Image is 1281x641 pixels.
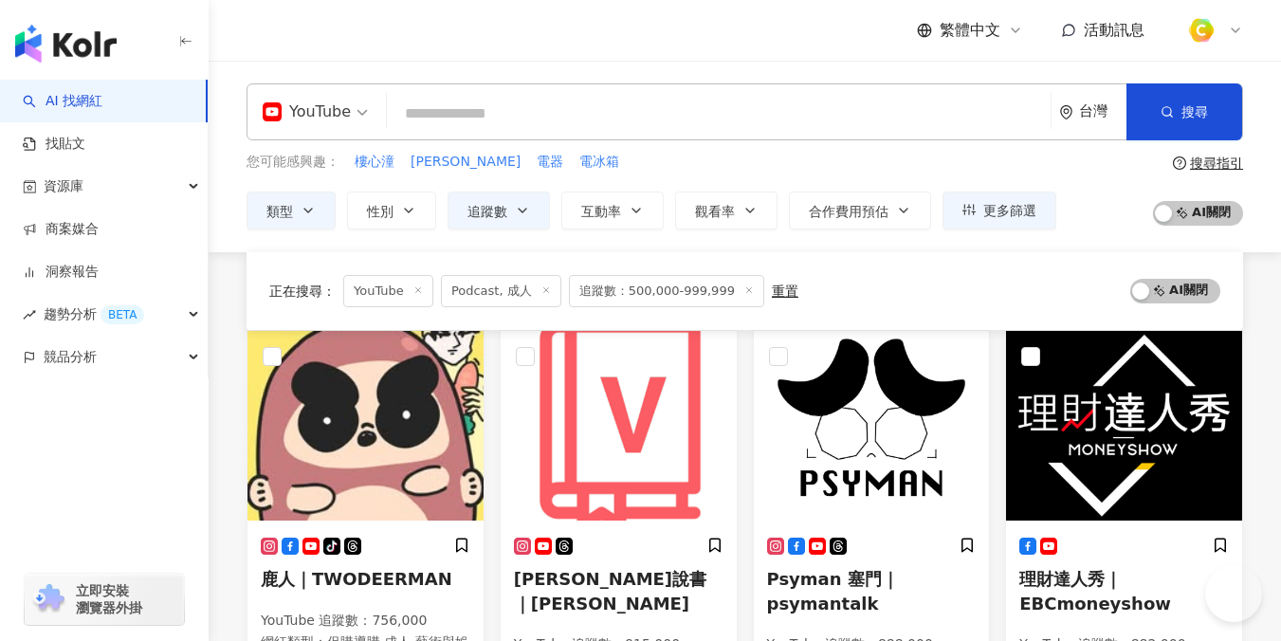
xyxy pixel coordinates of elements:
[940,20,1000,41] span: 繁體中文
[23,263,99,282] a: 洞察報告
[789,192,931,229] button: 合作費用預估
[537,153,563,172] span: 電器
[767,569,899,613] span: Psyman 塞門｜psymantalk
[561,192,664,229] button: 互動率
[269,284,336,299] span: 正在搜尋 ：
[983,203,1036,218] span: 更多篩選
[266,204,293,219] span: 類型
[76,582,142,616] span: 立即安裝 瀏覽器外掛
[263,97,351,127] div: YouTube
[411,153,521,172] span: [PERSON_NAME]
[1006,331,1242,521] img: KOL Avatar
[30,584,67,614] img: chrome extension
[1084,21,1144,39] span: 活動訊息
[1126,83,1242,140] button: 搜尋
[354,152,395,173] button: 樓心潼
[772,284,798,299] div: 重置
[942,192,1056,229] button: 更多篩選
[44,336,97,378] span: 競品分析
[367,204,393,219] span: 性別
[1183,12,1219,48] img: %E6%96%B9%E5%BD%A2%E7%B4%94.png
[514,569,706,613] span: [PERSON_NAME]說書｜[PERSON_NAME]
[343,275,433,307] span: YouTube
[578,152,620,173] button: 電冰箱
[536,152,564,173] button: 電器
[448,192,550,229] button: 追蹤數
[44,293,144,336] span: 趨勢分析
[809,204,888,219] span: 合作費用預估
[25,574,184,625] a: chrome extension立即安裝 瀏覽器外掛
[23,220,99,239] a: 商案媒合
[347,192,436,229] button: 性別
[1181,104,1208,119] span: 搜尋
[1173,156,1186,170] span: question-circle
[44,165,83,208] span: 資源庫
[247,331,484,521] img: KOL Avatar
[261,569,452,589] span: 鹿人｜TWODEERMAN
[23,308,36,321] span: rise
[1079,103,1126,119] div: 台灣
[23,92,102,111] a: searchAI 找網紅
[569,275,764,307] span: 追蹤數：500,000-999,999
[579,153,619,172] span: 電冰箱
[247,153,339,172] span: 您可能感興趣：
[15,25,117,63] img: logo
[1059,105,1073,119] span: environment
[1190,156,1243,171] div: 搜尋指引
[467,204,507,219] span: 追蹤數
[441,275,561,307] span: Podcast, 成人
[501,331,737,521] img: KOL Avatar
[23,135,85,154] a: 找貼文
[581,204,621,219] span: 互動率
[675,192,778,229] button: 觀看率
[101,305,144,324] div: BETA
[1205,565,1262,622] iframe: Help Scout Beacon - Open
[247,192,336,229] button: 類型
[355,153,394,172] span: 樓心潼
[754,331,990,521] img: KOL Avatar
[695,204,735,219] span: 觀看率
[410,152,522,173] button: [PERSON_NAME]
[261,612,470,631] p: YouTube 追蹤數 ： 756,000
[1019,569,1171,613] span: 理財達人秀｜EBCmoneyshow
